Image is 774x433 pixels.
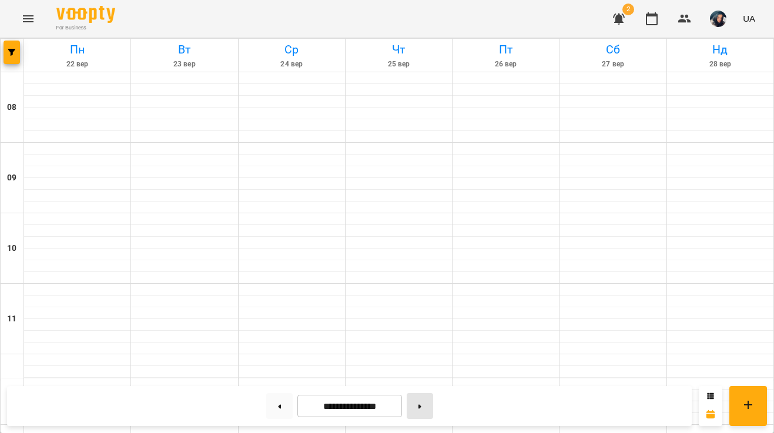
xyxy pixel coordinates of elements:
img: Voopty Logo [56,6,115,23]
img: a25f17a1166e7f267f2f46aa20c26a21.jpg [710,11,726,27]
h6: 09 [7,172,16,184]
h6: 22 вер [26,59,129,70]
h6: Пт [454,41,557,59]
h6: 25 вер [347,59,450,70]
h6: 27 вер [561,59,664,70]
h6: 23 вер [133,59,236,70]
span: 2 [622,4,634,15]
h6: Пн [26,41,129,59]
h6: 08 [7,101,16,114]
button: Menu [14,5,42,33]
h6: Сб [561,41,664,59]
span: UA [743,12,755,25]
button: UA [738,8,760,29]
h6: 26 вер [454,59,557,70]
h6: Чт [347,41,450,59]
h6: 11 [7,313,16,325]
h6: Ср [240,41,343,59]
h6: 10 [7,242,16,255]
h6: Нд [669,41,772,59]
h6: 24 вер [240,59,343,70]
span: For Business [56,24,115,32]
h6: Вт [133,41,236,59]
h6: 28 вер [669,59,772,70]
